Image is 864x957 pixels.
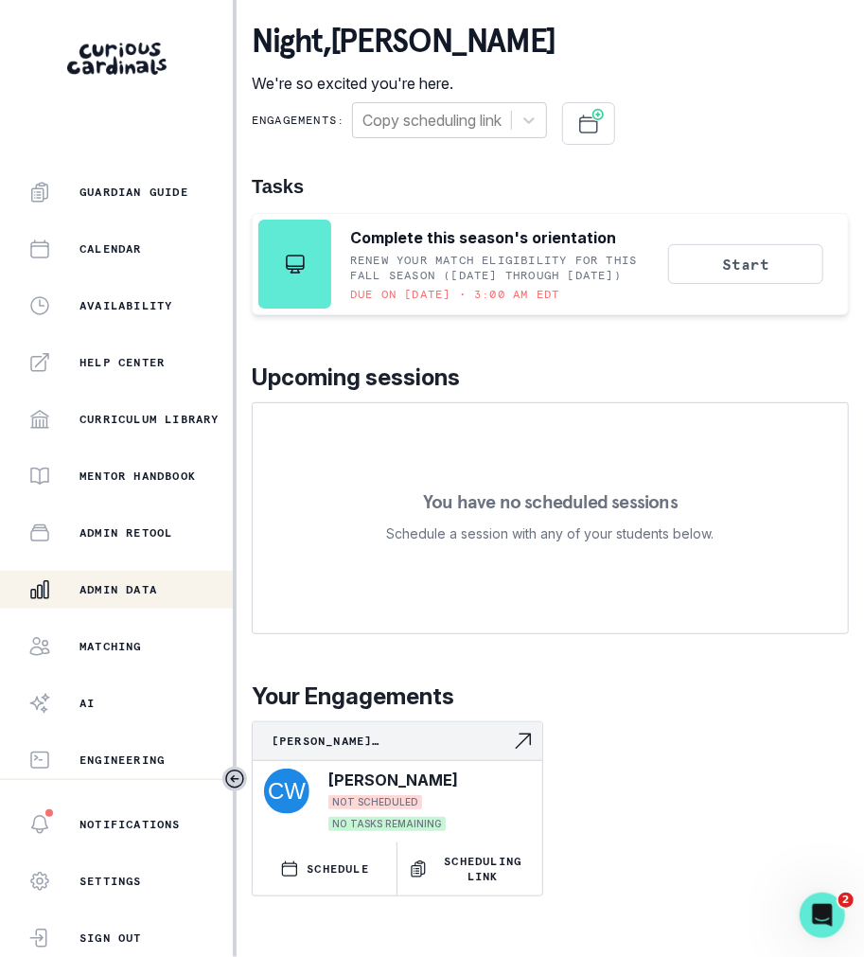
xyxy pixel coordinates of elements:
p: You have no scheduled sessions [423,492,678,511]
span: 2 [838,893,854,908]
p: Complete this season's orientation [350,226,616,249]
iframe: Intercom live chat [800,893,845,938]
svg: Navigate to engagement page [512,730,535,753]
p: Your Engagements [252,680,849,714]
p: Due on [DATE] • 3:00 AM EDT [350,287,559,302]
p: Sign Out [79,930,142,946]
p: Admin Retool [79,525,172,541]
button: Start [668,244,823,284]
span: NOT SCHEDULED [328,795,422,809]
p: Help Center [79,355,165,370]
p: Engagements: [252,113,344,128]
span: NO TASKS REMAINING [328,817,446,831]
p: [PERSON_NAME] [328,769,458,791]
p: Guardian Guide [79,185,188,200]
p: We're so excited you're here. [252,72,555,95]
button: Schedule Sessions [562,102,615,145]
p: Notifications [79,817,181,832]
p: Calendar [79,241,142,257]
p: Schedule a session with any of your students below. [387,523,714,545]
button: SCHEDULE [253,842,397,895]
p: Availability [79,298,172,313]
a: [PERSON_NAME] Entrepreneurship/Blog 1-to-1-courseNavigate to engagement page[PERSON_NAME]NOT SCHE... [253,722,542,835]
h1: Tasks [252,175,849,198]
p: Engineering [79,753,165,768]
button: Scheduling Link [397,842,541,895]
p: Curriculum Library [79,412,220,427]
img: Curious Cardinals Logo [67,43,167,75]
button: Toggle sidebar [222,767,247,791]
p: Matching [79,639,142,654]
p: night , [PERSON_NAME] [252,23,555,61]
p: Scheduling Link [435,854,530,884]
img: svg [264,769,309,814]
p: SCHEDULE [307,861,369,877]
p: Upcoming sessions [252,361,849,395]
p: RENEW YOUR MATCH ELIGIBILITY FOR THIS FALL SEASON ([DATE] through [DATE]) [350,253,661,283]
p: Admin Data [79,582,157,597]
p: [PERSON_NAME] Entrepreneurship/Blog 1-to-1-course [272,734,512,749]
p: Settings [79,874,142,889]
p: Mentor Handbook [79,469,196,484]
p: AI [79,696,95,711]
